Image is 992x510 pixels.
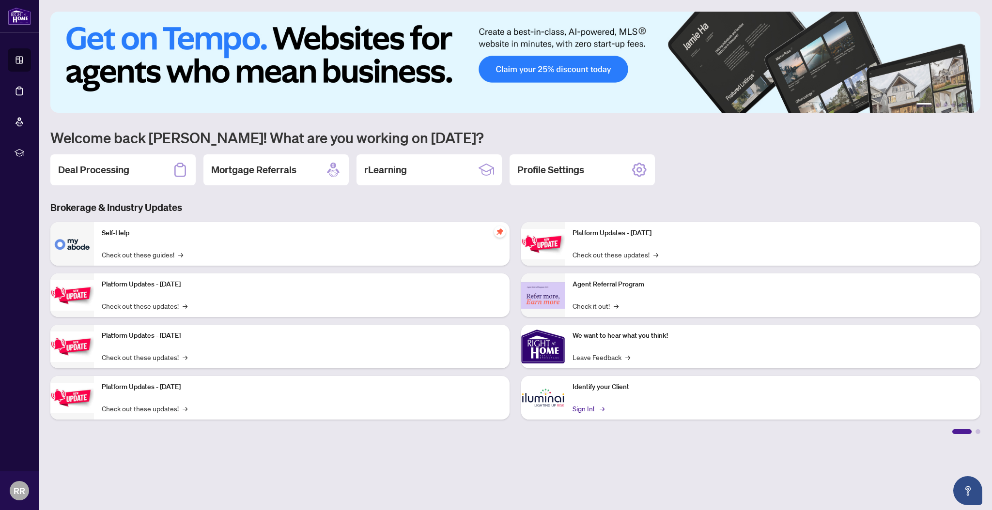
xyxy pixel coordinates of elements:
p: Platform Updates - [DATE] [102,330,502,341]
img: Platform Updates - September 16, 2025 [50,280,94,311]
a: Check out these updates!→ [102,352,187,362]
span: → [183,300,187,311]
span: → [183,403,187,414]
h2: Mortgage Referrals [211,163,296,177]
span: RR [14,484,25,497]
h2: Profile Settings [517,163,584,177]
button: 4 [951,103,955,107]
a: Check out these updates!→ [102,403,187,414]
p: We want to hear what you think! [573,330,973,341]
h1: Welcome back [PERSON_NAME]! What are you working on [DATE]? [50,128,980,147]
button: 6 [967,103,971,107]
img: Identify your Client [521,376,565,420]
a: Check out these guides!→ [102,249,183,260]
p: Identify your Client [573,382,973,392]
a: Leave Feedback→ [573,352,630,362]
button: 2 [936,103,940,107]
button: 3 [944,103,947,107]
p: Platform Updates - [DATE] [573,228,973,239]
span: → [183,352,187,362]
p: Platform Updates - [DATE] [102,279,502,290]
h3: Brokerage & Industry Updates [50,201,980,214]
img: Slide 0 [50,12,980,113]
button: 1 [916,103,932,107]
p: Platform Updates - [DATE] [102,382,502,392]
img: Self-Help [50,222,94,266]
p: Agent Referral Program [573,279,973,290]
button: Open asap [953,476,982,505]
span: → [625,352,630,362]
button: 5 [959,103,963,107]
img: Platform Updates - July 8, 2025 [50,383,94,413]
span: → [614,300,619,311]
img: Platform Updates - June 23, 2025 [521,229,565,259]
a: Check out these updates!→ [573,249,658,260]
img: We want to hear what you think! [521,325,565,368]
img: Agent Referral Program [521,282,565,309]
h2: Deal Processing [58,163,129,177]
span: → [653,249,658,260]
a: Check out these updates!→ [102,300,187,311]
img: logo [8,7,31,25]
p: Self-Help [102,228,502,239]
a: Check it out!→ [573,300,619,311]
h2: rLearning [364,163,407,177]
span: → [178,249,183,260]
a: Sign In!→ [573,403,603,414]
img: Platform Updates - July 21, 2025 [50,331,94,362]
span: pushpin [494,226,506,238]
span: → [600,403,604,414]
